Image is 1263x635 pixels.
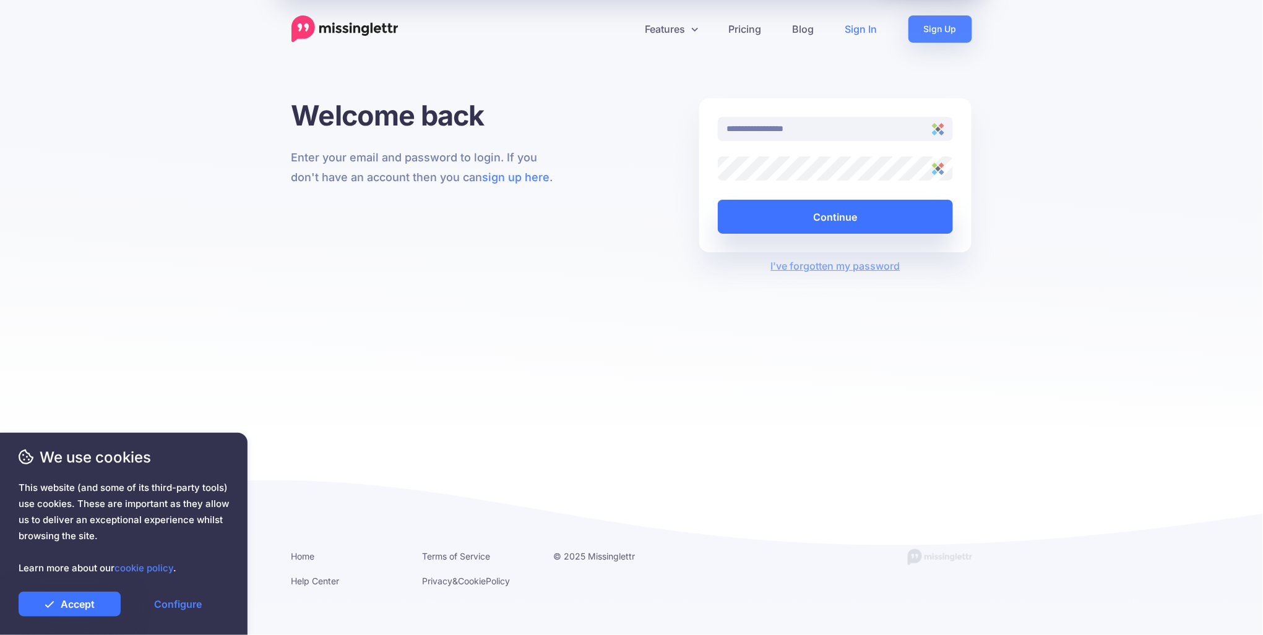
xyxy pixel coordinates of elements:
[777,15,830,43] a: Blog
[932,163,944,175] img: Sticky Password
[771,260,900,272] a: I've forgotten my password
[713,15,777,43] a: Pricing
[127,592,229,616] a: Configure
[19,480,229,576] span: This website (and some of its third-party tools) use cookies. These are important as they allow u...
[630,15,713,43] a: Features
[932,123,944,135] img: Sticky Password
[114,562,173,574] a: cookie policy
[291,148,564,187] p: Enter your email and password to login. If you don't have an account then you can .
[19,592,121,616] a: Accept
[830,15,893,43] a: Sign In
[19,446,229,468] span: We use cookies
[422,573,535,589] li: & Policy
[553,548,666,564] li: © 2025 Missinglettr
[422,551,490,561] a: Terms of Service
[291,551,315,561] a: Home
[291,98,564,132] h1: Welcome back
[422,576,452,586] a: Privacy
[458,576,486,586] a: Cookie
[291,576,340,586] a: Help Center
[483,171,550,184] a: sign up here
[908,15,972,43] a: Sign Up
[718,200,954,234] button: Continue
